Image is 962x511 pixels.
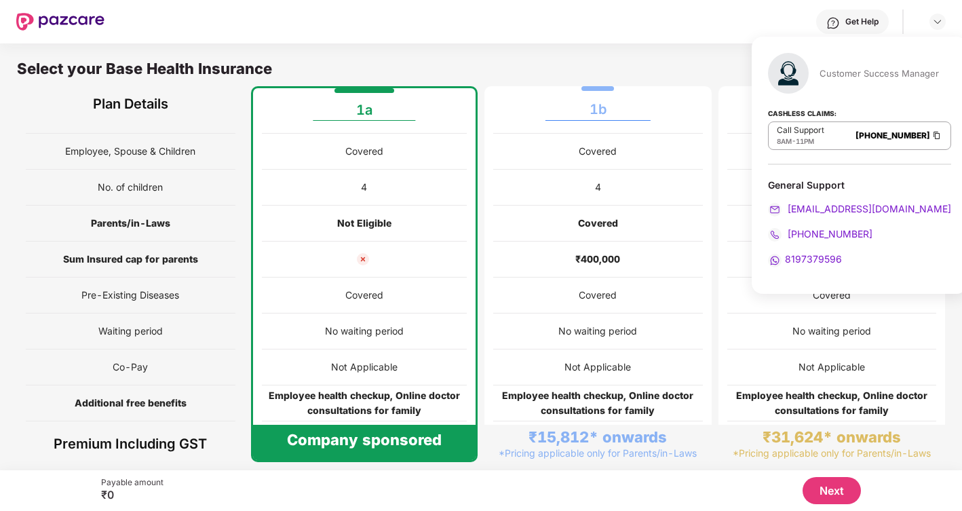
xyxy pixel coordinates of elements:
div: *Pricing applicable only for Parents/in-Laws [499,447,697,459]
img: New Pazcare Logo [16,13,104,31]
div: Covered [579,144,617,159]
div: Employee health checkup, Online doctor consultations for family [262,388,467,418]
span: Waiting period [98,318,163,344]
span: No. of children [98,174,163,200]
div: Employee health checkup, Online doctor consultations for family [727,388,937,418]
div: Select your Base Health Insurance [17,59,945,86]
img: svg+xml;base64,PHN2ZyBpZD0iSGVscC0zMngzMiIgeG1sbnM9Imh0dHA6Ly93d3cudzMub3JnLzIwMDAvc3ZnIiB3aWR0aD... [826,16,840,30]
div: ₹31,624* onwards [763,428,901,447]
div: Customer Success Manager [820,67,939,79]
div: 4 [361,180,367,195]
img: not_cover_cross.svg [355,251,371,267]
div: Plan Details [26,86,235,121]
div: Not Applicable [564,360,631,375]
div: No waiting period [325,324,404,339]
span: [EMAIL_ADDRESS][DOMAIN_NAME] [785,203,951,214]
div: General Support [768,178,951,267]
div: Not Eligible [337,216,391,231]
img: svg+xml;base64,PHN2ZyB4bWxucz0iaHR0cDovL3d3dy53My5vcmcvMjAwMC9zdmciIHdpZHRoPSIyMCIgaGVpZ2h0PSIyMC... [768,228,782,242]
div: No waiting period [558,324,637,339]
p: Call Support [777,125,824,136]
div: Employee health checkup, Online doctor consultations for family [493,388,703,418]
div: Get Help [845,16,879,27]
div: Covered [579,288,617,303]
div: 1a [356,91,372,118]
span: 8197379596 [785,253,842,265]
button: Next [803,477,861,504]
div: Not Applicable [799,360,865,375]
span: Parents/in-Laws [91,210,170,236]
a: [EMAIL_ADDRESS][DOMAIN_NAME] [768,203,951,214]
div: General Support [768,178,951,191]
span: 11PM [796,137,814,145]
div: Not Applicable [331,360,398,375]
div: No waiting period [792,324,871,339]
span: Pre-Existing Diseases [81,282,179,308]
div: ₹400,000 [575,252,620,267]
div: - [777,136,824,147]
span: [PHONE_NUMBER] [785,228,872,240]
img: svg+xml;base64,PHN2ZyB4bWxucz0iaHR0cDovL3d3dy53My5vcmcvMjAwMC9zdmciIHhtbG5zOnhsaW5rPSJodHRwOi8vd3... [768,53,809,94]
div: *Pricing applicable only for Parents/in-Laws [733,447,931,459]
span: 8AM [777,137,792,145]
a: 8197379596 [768,253,842,265]
a: [PHONE_NUMBER] [855,130,930,140]
img: svg+xml;base64,PHN2ZyB4bWxucz0iaHR0cDovL3d3dy53My5vcmcvMjAwMC9zdmciIHdpZHRoPSIyMCIgaGVpZ2h0PSIyMC... [768,203,782,216]
img: Clipboard Icon [931,130,942,141]
img: svg+xml;base64,PHN2ZyBpZD0iRHJvcGRvd24tMzJ4MzIiIHhtbG5zPSJodHRwOi8vd3d3LnczLm9yZy8yMDAwL3N2ZyIgd2... [932,16,943,27]
span: Additional free benefits [75,390,187,416]
div: Payable amount [101,477,163,488]
span: Sum Insured cap for parents [63,246,198,272]
div: Covered [578,216,618,231]
div: Covered [345,144,383,159]
a: [PHONE_NUMBER] [768,228,872,240]
strong: Cashless Claims: [768,105,836,120]
span: Employee, Spouse & Children [65,138,195,164]
div: Premium Including GST [26,425,235,462]
div: 1b [590,90,607,117]
div: ₹15,812* onwards [528,428,667,447]
div: ₹0 [101,488,163,501]
span: Co-Pay [113,354,148,380]
div: 4 [595,180,601,195]
img: svg+xml;base64,PHN2ZyB4bWxucz0iaHR0cDovL3d3dy53My5vcmcvMjAwMC9zdmciIHdpZHRoPSIyMCIgaGVpZ2h0PSIyMC... [768,254,782,267]
div: Covered [345,288,383,303]
div: Company sponsored [287,430,442,449]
